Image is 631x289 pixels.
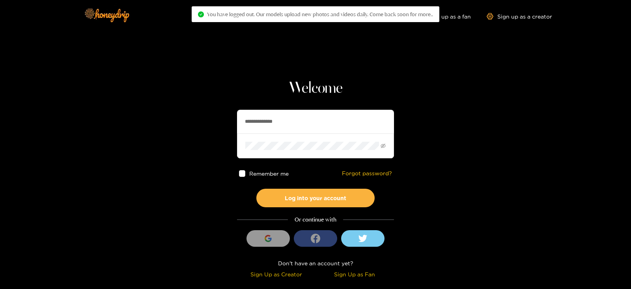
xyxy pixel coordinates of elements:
a: Forgot password? [342,170,392,177]
h1: Welcome [237,79,394,98]
span: Remember me [250,171,289,176]
span: eye-invisible [381,143,386,148]
a: Sign up as a fan [417,13,471,20]
span: check-circle [198,11,204,17]
button: Log into your account [256,189,375,207]
a: Sign up as a creator [487,13,552,20]
span: You have logged out. Our models upload new photos and videos daily. Come back soon for more.. [207,11,433,17]
div: Sign Up as Creator [239,270,314,279]
div: Sign Up as Fan [317,270,392,279]
div: Or continue with [237,215,394,224]
div: Don't have an account yet? [237,259,394,268]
